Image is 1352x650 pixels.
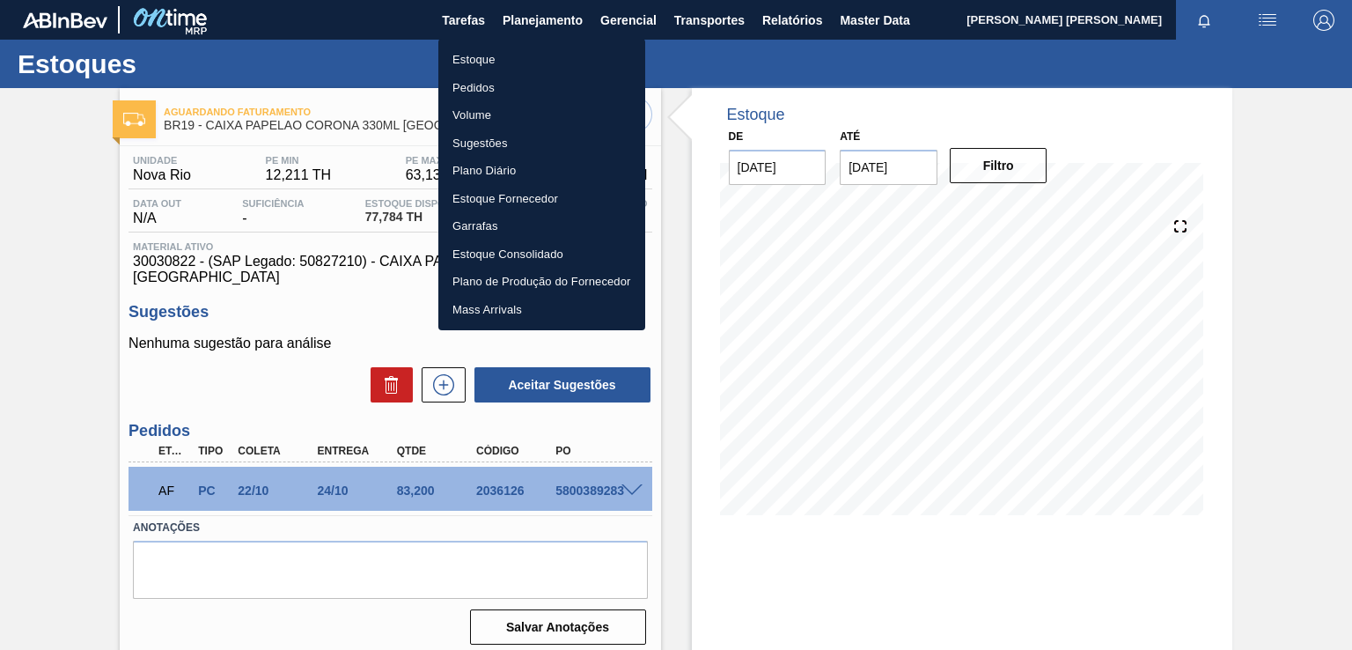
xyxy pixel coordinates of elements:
[438,212,645,240] a: Garrafas
[438,157,645,185] a: Plano Diário
[438,74,645,102] a: Pedidos
[438,268,645,296] a: Plano de Produção do Fornecedor
[438,185,645,213] a: Estoque Fornecedor
[438,240,645,269] a: Estoque Consolidado
[438,129,645,158] a: Sugestões
[438,101,645,129] a: Volume
[438,46,645,74] a: Estoque
[438,296,645,324] a: Mass Arrivals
